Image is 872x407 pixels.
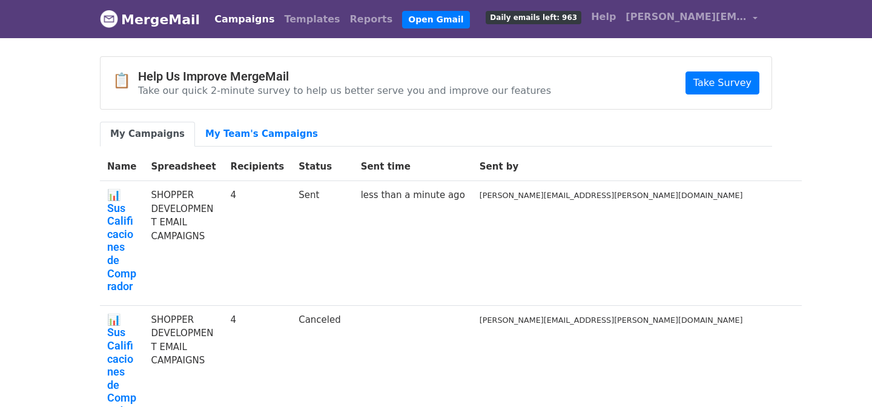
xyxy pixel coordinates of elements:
td: SHOPPER DEVELOPMENT EMAIL CAMPAIGNS [144,181,223,306]
a: Open Gmail [402,11,469,28]
a: Campaigns [210,7,279,31]
th: Name [100,153,144,181]
img: MergeMail logo [100,10,118,28]
a: less than a minute ago [361,190,465,200]
a: Daily emails left: 963 [481,5,586,29]
a: My Campaigns [100,122,195,147]
th: Recipients [223,153,292,181]
th: Status [291,153,353,181]
a: MergeMail [100,7,200,32]
a: My Team's Campaigns [195,122,328,147]
a: [PERSON_NAME][EMAIL_ADDRESS][PERSON_NAME][DOMAIN_NAME] [621,5,762,33]
span: [PERSON_NAME][EMAIL_ADDRESS][PERSON_NAME][DOMAIN_NAME] [626,10,747,24]
th: Sent by [472,153,750,181]
a: Reports [345,7,398,31]
a: Take Survey [685,71,759,94]
th: Spreadsheet [144,153,223,181]
span: 📋 [113,72,138,90]
small: [PERSON_NAME][EMAIL_ADDRESS][PERSON_NAME][DOMAIN_NAME] [480,191,743,200]
span: Daily emails left: 963 [486,11,581,24]
td: 4 [223,181,292,306]
h4: Help Us Improve MergeMail [138,69,551,84]
p: Take our quick 2-minute survey to help us better serve you and improve our features [138,84,551,97]
a: Help [586,5,621,29]
a: 📊 Sus Calificaciones de Comprador [107,188,136,293]
th: Sent time [354,153,472,181]
td: Sent [291,181,353,306]
small: [PERSON_NAME][EMAIL_ADDRESS][PERSON_NAME][DOMAIN_NAME] [480,316,743,325]
a: Templates [279,7,345,31]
